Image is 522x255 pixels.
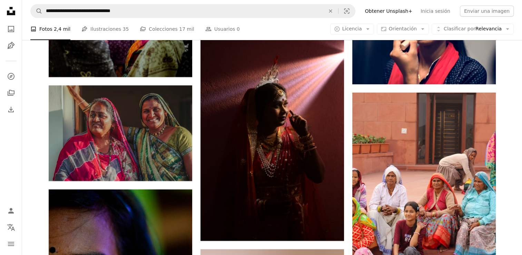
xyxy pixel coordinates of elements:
a: Colecciones [4,86,18,100]
span: Licencia [342,26,362,31]
button: Buscar en Unsplash [31,4,42,18]
span: 0 [237,25,240,33]
button: Búsqueda visual [338,4,355,18]
button: Idioma [4,220,18,234]
span: Relevancia [444,26,502,32]
button: Borrar [323,4,338,18]
span: 17 mil [179,25,194,33]
a: Inicia sesión [416,6,454,17]
button: Menú [4,237,18,251]
a: Obtener Unsplash+ [361,6,416,17]
a: Explorar [4,69,18,83]
img: Una mujer parada frente a un semáforo en rojo [200,26,344,241]
button: Enviar una imagen [460,6,514,17]
a: Usuarios 0 [205,18,240,40]
a: Ilustraciones [4,39,18,53]
span: 35 [122,25,129,33]
a: Un grupo de mujeres sentadas en los escalones de un edificio [352,197,496,204]
a: Iniciar sesión / Registrarse [4,204,18,218]
button: Licencia [330,23,374,35]
button: Clasificar porRelevancia [432,23,514,35]
a: Una mujer parada frente a un semáforo en rojo [200,130,344,136]
a: Inicio — Unsplash [4,4,18,19]
span: Orientación [389,26,417,31]
a: Historial de descargas [4,103,18,116]
a: Un par de mujeres de pie una al lado de la otra [49,130,192,136]
button: Orientación [377,23,429,35]
a: Ilustraciones 35 [81,18,129,40]
a: Colecciones 17 mil [140,18,194,40]
img: Un par de mujeres de pie una al lado de la otra [49,85,192,181]
form: Encuentra imágenes en todo el sitio [30,4,355,18]
span: Clasificar por [444,26,475,31]
a: Fotos [4,22,18,36]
